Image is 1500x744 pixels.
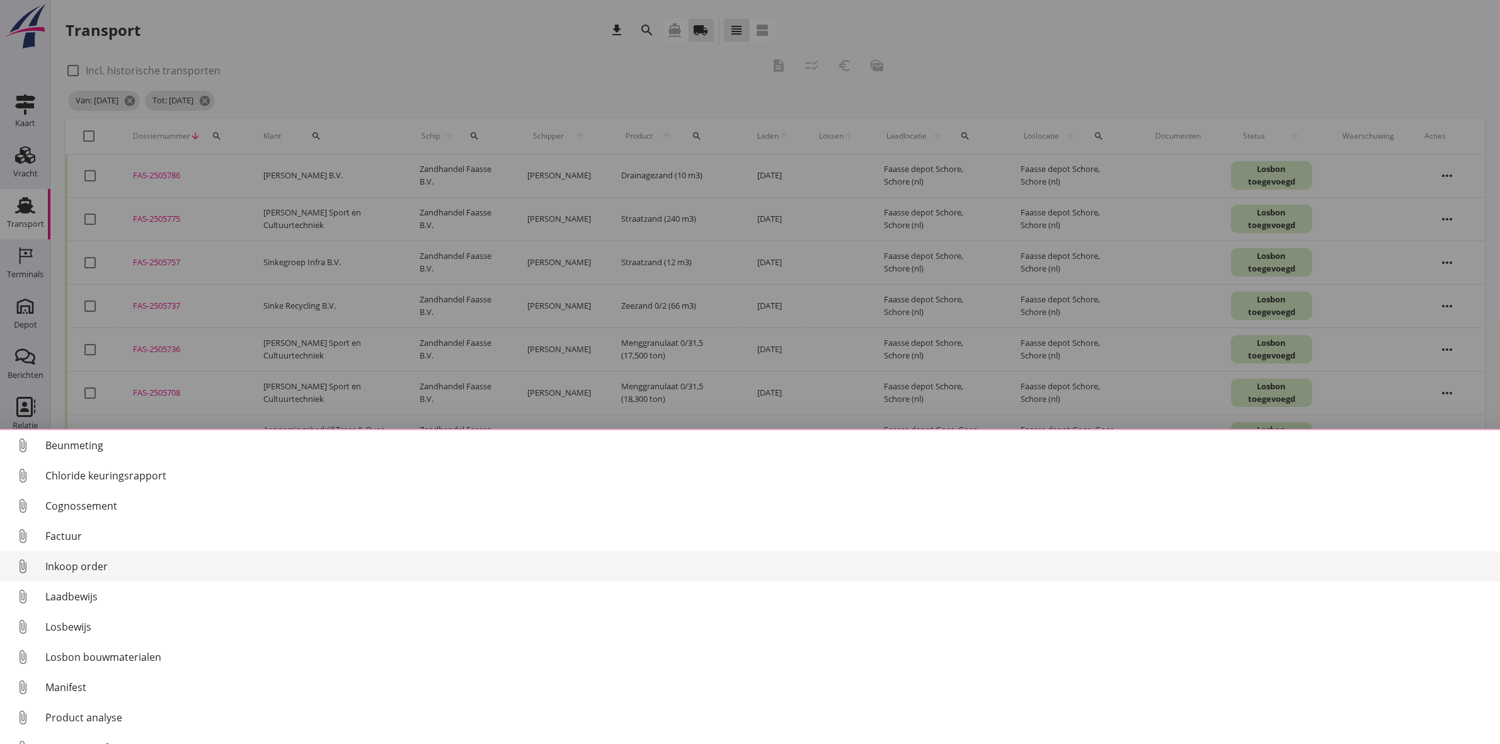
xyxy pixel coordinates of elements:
[45,529,1490,544] div: Factuur
[13,587,33,607] i: attach_file
[13,466,33,486] i: attach_file
[45,619,1490,634] div: Losbewijs
[45,559,1490,574] div: Inkoop order
[13,707,33,728] i: attach_file
[13,617,33,637] i: attach_file
[45,468,1490,483] div: Chloride keuringsrapport
[13,496,33,516] i: attach_file
[45,650,1490,665] div: Losbon bouwmaterialen
[45,589,1490,604] div: Laadbewijs
[13,556,33,576] i: attach_file
[13,526,33,546] i: attach_file
[45,710,1490,725] div: Product analyse
[13,677,33,697] i: attach_file
[45,498,1490,513] div: Cognossement
[13,435,33,455] i: attach_file
[13,647,33,667] i: attach_file
[45,680,1490,695] div: Manifest
[45,438,1490,453] div: Beunmeting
